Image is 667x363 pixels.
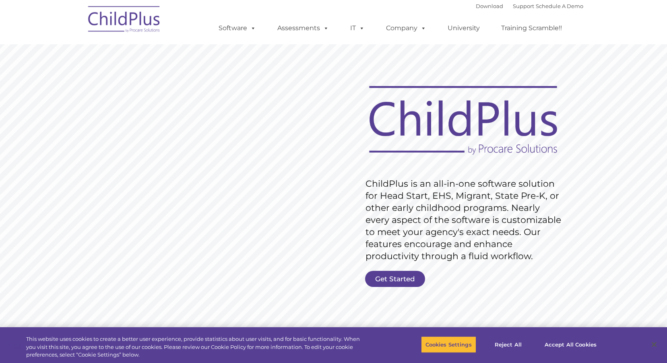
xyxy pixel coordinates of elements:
[476,3,503,9] a: Download
[476,3,583,9] font: |
[440,20,488,36] a: University
[366,178,565,262] rs-layer: ChildPlus is an all-in-one software solution for Head Start, EHS, Migrant, State Pre-K, or other ...
[493,20,570,36] a: Training Scramble!!
[342,20,373,36] a: IT
[513,3,534,9] a: Support
[421,336,476,353] button: Cookies Settings
[211,20,264,36] a: Software
[483,336,533,353] button: Reject All
[269,20,337,36] a: Assessments
[378,20,434,36] a: Company
[365,271,425,287] a: Get Started
[645,336,663,353] button: Close
[26,335,367,359] div: This website uses cookies to create a better user experience, provide statistics about user visit...
[84,0,165,41] img: ChildPlus by Procare Solutions
[536,3,583,9] a: Schedule A Demo
[540,336,601,353] button: Accept All Cookies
